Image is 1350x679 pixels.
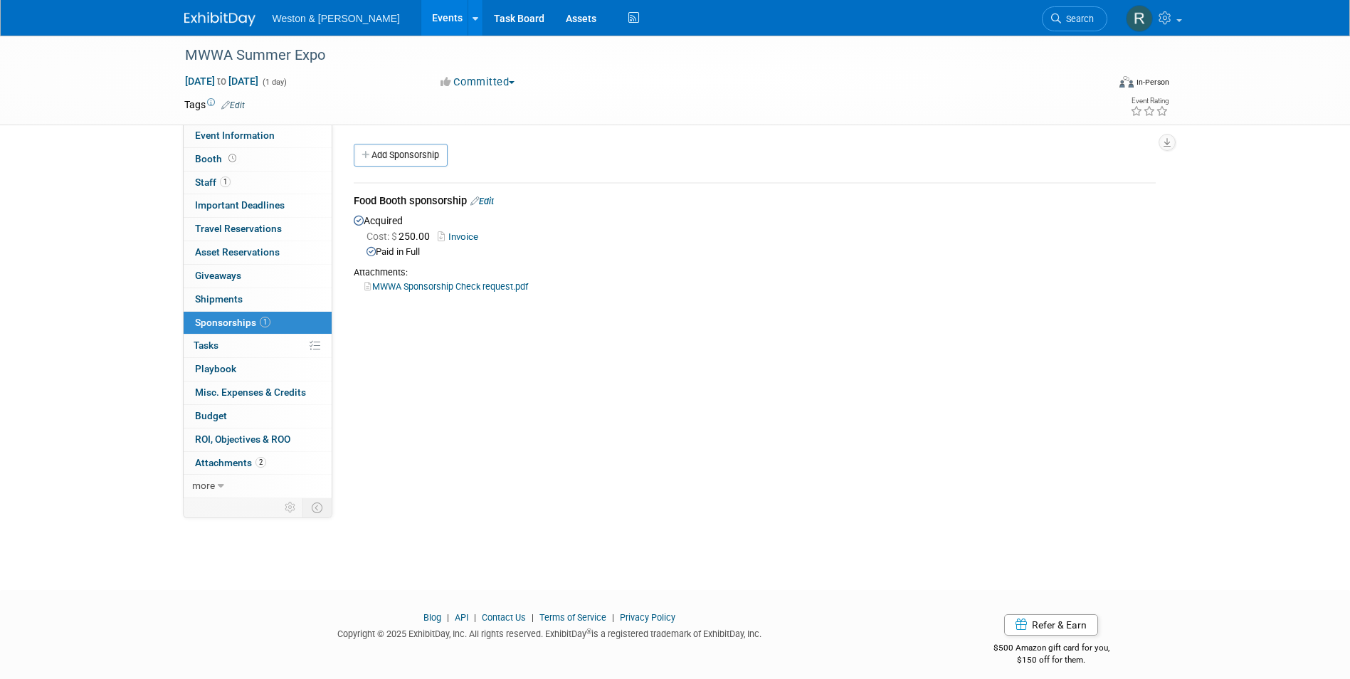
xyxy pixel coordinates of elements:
[273,13,400,24] span: Weston & [PERSON_NAME]
[354,211,1156,293] div: Acquired
[470,612,480,623] span: |
[184,12,255,26] img: ExhibitDay
[1126,5,1153,32] img: Roberta Sinclair
[1023,74,1170,95] div: Event Format
[1119,76,1134,88] img: Format-Inperson.png
[528,612,537,623] span: |
[354,266,1156,279] div: Attachments:
[195,130,275,141] span: Event Information
[195,363,236,374] span: Playbook
[184,358,332,381] a: Playbook
[184,172,332,194] a: Staff1
[195,410,227,421] span: Budget
[184,98,245,112] td: Tags
[180,43,1086,68] div: MWWA Summer Expo
[482,612,526,623] a: Contact Us
[184,381,332,404] a: Misc. Expenses & Credits
[194,339,218,351] span: Tasks
[937,633,1166,665] div: $500 Amazon gift card for you,
[184,452,332,475] a: Attachments2
[220,177,231,187] span: 1
[438,231,484,242] a: Invoice
[184,75,259,88] span: [DATE] [DATE]
[255,457,266,468] span: 2
[1042,6,1107,31] a: Search
[364,281,528,292] a: MWWA Sponsorship Check request.pdf
[184,265,332,288] a: Giveaways
[937,654,1166,666] div: $150 off for them.
[436,75,520,90] button: Committed
[221,100,245,110] a: Edit
[184,194,332,217] a: Important Deadlines
[184,475,332,498] a: more
[354,194,1156,211] div: Food Booth sponsorship
[184,428,332,451] a: ROI, Objectives & ROO
[184,218,332,241] a: Travel Reservations
[195,457,266,468] span: Attachments
[192,480,215,491] span: more
[260,317,270,327] span: 1
[366,246,1156,259] div: Paid in Full
[184,288,332,311] a: Shipments
[184,312,332,335] a: Sponsorships1
[455,612,468,623] a: API
[586,628,591,636] sup: ®
[195,199,285,211] span: Important Deadlines
[195,317,270,328] span: Sponsorships
[195,223,282,234] span: Travel Reservations
[1004,614,1098,636] a: Refer & Earn
[195,153,239,164] span: Booth
[184,624,916,641] div: Copyright © 2025 ExhibitDay, Inc. All rights reserved. ExhibitDay is a registered trademark of Ex...
[184,125,332,147] a: Event Information
[184,241,332,264] a: Asset Reservations
[539,612,606,623] a: Terms of Service
[423,612,441,623] a: Blog
[215,75,228,87] span: to
[366,231,399,242] span: Cost: $
[195,246,280,258] span: Asset Reservations
[443,612,453,623] span: |
[608,612,618,623] span: |
[195,433,290,445] span: ROI, Objectives & ROO
[354,144,448,167] a: Add Sponsorship
[278,498,303,517] td: Personalize Event Tab Strip
[1130,98,1169,105] div: Event Rating
[184,335,332,357] a: Tasks
[195,270,241,281] span: Giveaways
[195,177,231,188] span: Staff
[1061,14,1094,24] span: Search
[184,405,332,428] a: Budget
[195,386,306,398] span: Misc. Expenses & Credits
[366,231,436,242] span: 250.00
[226,153,239,164] span: Booth not reserved yet
[261,78,287,87] span: (1 day)
[195,293,243,305] span: Shipments
[184,148,332,171] a: Booth
[470,196,494,206] a: Edit
[302,498,332,517] td: Toggle Event Tabs
[1136,77,1169,88] div: In-Person
[620,612,675,623] a: Privacy Policy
